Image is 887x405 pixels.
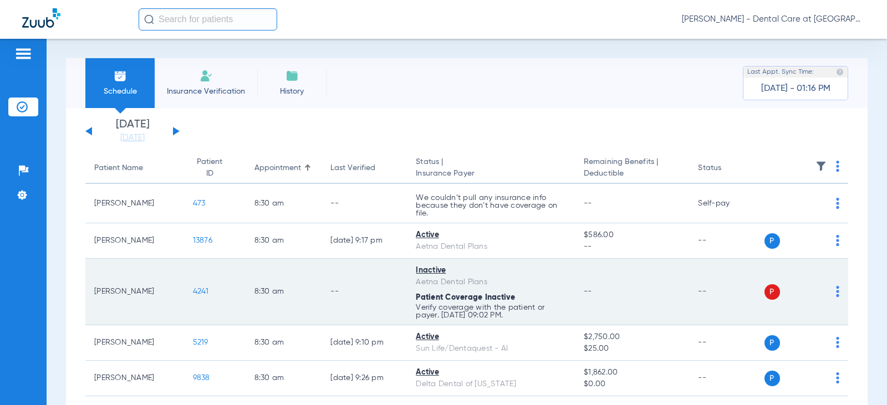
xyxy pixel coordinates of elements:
img: group-dot-blue.svg [836,198,839,209]
td: -- [689,259,764,325]
img: filter.svg [815,161,827,172]
img: hamburger-icon [14,47,32,60]
td: [PERSON_NAME] [85,184,184,223]
div: Inactive [416,265,566,276]
td: -- [322,259,407,325]
th: Status | [407,153,575,184]
span: -- [584,241,680,253]
td: 8:30 AM [246,223,322,259]
img: History [286,69,299,83]
img: group-dot-blue.svg [836,161,839,172]
div: Patient ID [193,156,227,180]
td: -- [322,184,407,223]
div: Active [416,367,566,378]
span: P [764,233,780,249]
span: $2,750.00 [584,331,680,343]
p: We couldn’t pull any insurance info because they don’t have coverage on file. [416,194,566,217]
span: $25.00 [584,343,680,355]
input: Search for patients [139,8,277,30]
p: Verify coverage with the patient or payer. [DATE] 09:02 PM. [416,304,566,319]
img: Zuub Logo [22,8,60,28]
span: Insurance Verification [163,86,249,97]
div: Appointment [254,162,313,174]
div: Sun Life/Dentaquest - AI [416,343,566,355]
td: 8:30 AM [246,325,322,361]
span: [PERSON_NAME] - Dental Care at [GEOGRAPHIC_DATA] [682,14,865,25]
img: group-dot-blue.svg [836,286,839,297]
img: last sync help info [836,68,844,76]
div: Aetna Dental Plans [416,276,566,288]
th: Status [689,153,764,184]
div: Patient Name [94,162,175,174]
div: Patient Name [94,162,143,174]
td: Self-pay [689,184,764,223]
td: [PERSON_NAME] [85,361,184,396]
div: Last Verified [330,162,398,174]
span: History [266,86,318,97]
td: 8:30 AM [246,361,322,396]
td: [PERSON_NAME] [85,223,184,259]
td: -- [689,325,764,361]
td: [PERSON_NAME] [85,325,184,361]
td: 8:30 AM [246,259,322,325]
th: Remaining Benefits | [575,153,689,184]
span: P [764,284,780,300]
img: Schedule [114,69,127,83]
span: Deductible [584,168,680,180]
img: Search Icon [144,14,154,24]
td: [DATE] 9:26 PM [322,361,407,396]
span: 4241 [193,288,209,295]
td: [PERSON_NAME] [85,259,184,325]
span: -- [584,199,592,207]
span: P [764,335,780,351]
div: Active [416,331,566,343]
span: Schedule [94,86,146,97]
div: Active [416,229,566,241]
img: group-dot-blue.svg [836,235,839,246]
td: [DATE] 9:10 PM [322,325,407,361]
td: -- [689,223,764,259]
td: 8:30 AM [246,184,322,223]
span: $1,862.00 [584,367,680,378]
span: $586.00 [584,229,680,241]
span: -- [584,288,592,295]
span: Insurance Payer [416,168,566,180]
img: group-dot-blue.svg [836,372,839,383]
td: -- [689,361,764,396]
a: [DATE] [99,132,166,143]
td: [DATE] 9:17 PM [322,223,407,259]
div: Aetna Dental Plans [416,241,566,253]
span: 9838 [193,374,210,382]
div: Delta Dental of [US_STATE] [416,378,566,390]
span: Last Appt. Sync Time: [747,66,814,78]
div: Appointment [254,162,301,174]
div: Patient ID [193,156,237,180]
div: Last Verified [330,162,375,174]
img: Manual Insurance Verification [200,69,213,83]
span: [DATE] - 01:16 PM [761,83,830,94]
span: Patient Coverage Inactive [416,294,515,301]
span: 5219 [193,339,208,346]
span: P [764,371,780,386]
img: group-dot-blue.svg [836,337,839,348]
li: [DATE] [99,119,166,143]
span: $0.00 [584,378,680,390]
span: 473 [193,199,206,207]
span: 13876 [193,237,212,244]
